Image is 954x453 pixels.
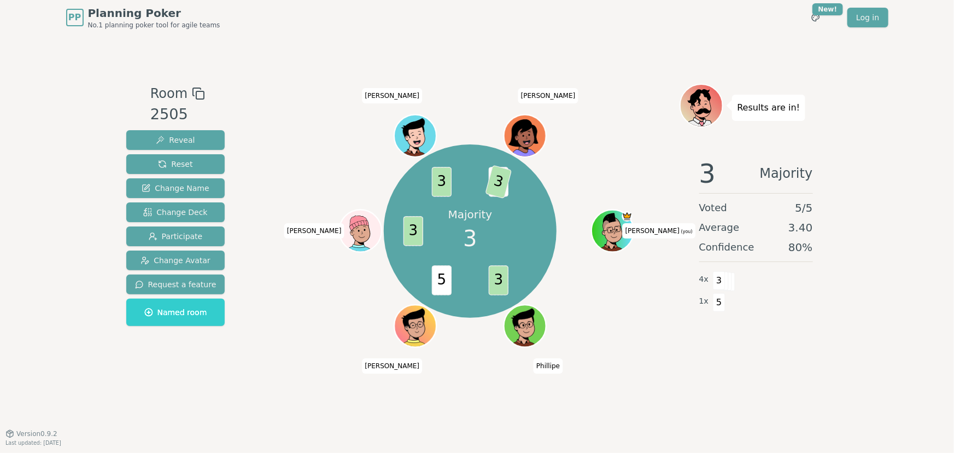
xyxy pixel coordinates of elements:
p: Results are in! [738,100,800,115]
span: Click to change your name [362,88,423,103]
span: Click to change your name [362,358,423,374]
span: Change Avatar [141,255,210,266]
span: Request a feature [135,279,216,290]
button: Reset [126,154,225,174]
span: 3 [713,271,725,290]
span: Named room [144,307,207,318]
span: Participate [149,231,203,242]
span: Confidence [699,240,754,255]
button: Change Deck [126,202,225,222]
a: PPPlanning PokerNo.1 planning poker tool for agile teams [66,5,220,30]
span: Reset [158,159,192,170]
button: Change Avatar [126,251,225,270]
button: Version0.9.2 [5,429,57,438]
span: Change Name [142,183,209,194]
span: Click to change your name [284,223,344,239]
span: Toce is the host [622,211,633,222]
span: 3 [489,265,508,295]
span: 3 [403,216,423,246]
span: Click to change your name [534,358,563,374]
span: 3 [463,222,477,255]
span: PP [68,11,81,24]
span: Reveal [156,135,195,146]
span: 1 x [699,295,709,307]
button: Request a feature [126,275,225,294]
span: 3 [485,165,512,199]
span: 4 x [699,274,709,286]
span: 3 [699,160,716,187]
button: Reveal [126,130,225,150]
span: 3.40 [788,220,813,235]
span: Average [699,220,740,235]
button: Participate [126,226,225,246]
span: 5 / 5 [795,200,812,216]
span: 3 [432,167,452,196]
span: Voted [699,200,728,216]
span: No.1 planning poker tool for agile teams [88,21,220,30]
span: Version 0.9.2 [16,429,57,438]
a: Log in [847,8,888,27]
div: New! [812,3,844,15]
button: New! [806,8,826,27]
span: Planning Poker [88,5,220,21]
button: Change Name [126,178,225,198]
p: Majority [448,207,493,222]
span: (you) [680,229,693,234]
span: Majority [760,160,813,187]
span: Change Deck [143,207,207,218]
div: 2505 [150,103,205,126]
span: 5 [432,265,452,295]
span: Click to change your name [623,223,695,239]
button: Click to change your avatar [593,211,633,251]
span: Last updated: [DATE] [5,440,61,446]
span: Click to change your name [518,88,578,103]
span: Room [150,84,188,103]
span: 5 [713,293,725,312]
button: Named room [126,299,225,326]
span: 80 % [788,240,812,255]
